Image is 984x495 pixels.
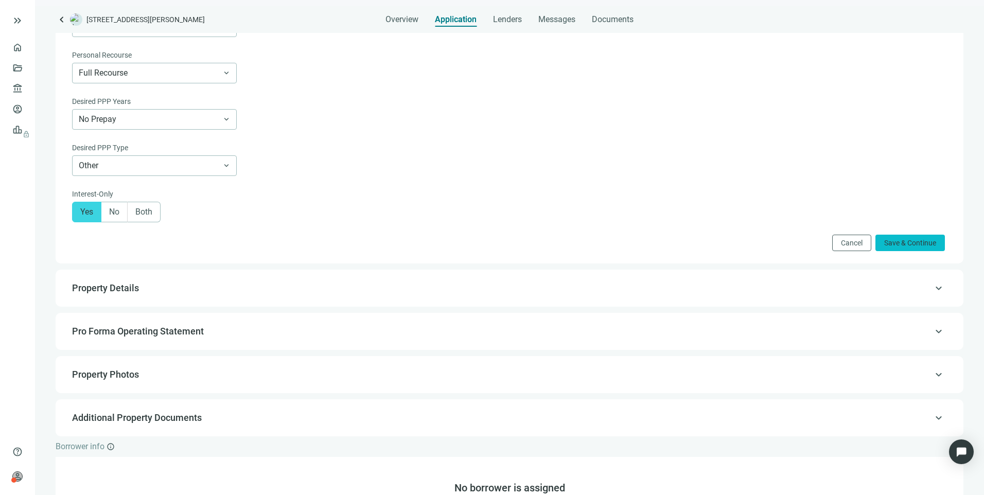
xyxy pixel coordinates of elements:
[949,439,974,464] div: Open Intercom Messenger
[385,14,418,25] span: Overview
[884,239,936,247] span: Save & Continue
[86,14,205,25] span: [STREET_ADDRESS][PERSON_NAME]
[72,142,128,153] span: Desired PPP Type
[56,441,104,451] span: Borrower info
[12,447,23,457] span: help
[832,235,871,251] button: Cancel
[79,110,230,129] span: No Prepay
[135,207,152,217] span: Both
[12,471,23,482] span: person
[79,156,230,175] span: Other
[11,14,24,27] button: keyboard_double_arrow_right
[56,13,68,26] a: keyboard_arrow_left
[72,282,139,293] span: Property Details
[72,49,132,61] span: Personal Recourse
[109,207,119,217] span: No
[80,207,93,217] span: Yes
[107,443,115,451] span: info
[70,13,82,26] img: deal-logo
[538,14,575,24] span: Messages
[454,482,565,494] span: No borrower is assigned
[592,14,634,25] span: Documents
[72,326,204,337] span: Pro Forma Operating Statement
[72,369,139,380] span: Property Photos
[841,239,863,247] span: Cancel
[435,14,477,25] span: Application
[79,63,230,83] span: Full Recourse
[875,235,945,251] button: Save & Continue
[72,96,131,107] span: Desired PPP Years
[72,188,113,200] span: Interest-Only
[72,412,202,423] span: Additional Property Documents
[493,14,522,25] span: Lenders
